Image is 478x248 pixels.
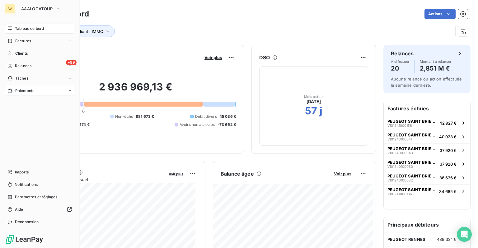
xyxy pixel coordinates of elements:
div: Open Intercom Messenger [457,227,472,242]
span: À effectuer [391,60,410,63]
span: VI01241000186 [387,192,412,196]
h4: 2,851 M € [420,63,452,73]
span: Imports [15,169,29,175]
span: Clients [15,51,28,56]
h6: DSO [259,54,270,61]
span: Avoirs non associés [180,122,215,127]
h2: j [320,105,322,117]
button: Type client : IMMO [58,25,115,37]
span: 37 920 € [440,148,457,153]
span: Aucune relance ou action effectuée la semaine dernière. [391,76,462,88]
span: -73 662 € [218,122,236,127]
span: Déconnexion [15,219,39,225]
span: Non-échu [115,114,133,119]
span: 34 685 € [439,189,457,194]
h6: Factures échues [384,101,470,116]
span: Voir plus [169,172,183,176]
a: Aide [5,204,74,214]
span: VI01240100041 [387,137,412,141]
h4: 20 [391,63,410,73]
span: Type client : IMMO [67,29,103,34]
span: 37 920 € [440,162,457,167]
span: VI01240100043 [387,151,413,155]
img: Logo LeanPay [5,234,44,244]
h6: Principaux débiteurs [384,217,470,232]
button: Voir plus [332,171,353,177]
span: 40 923 € [439,134,457,139]
h6: Balance âgée [221,170,254,177]
span: PEUGEOT RENNES [387,237,425,242]
span: Tableau de bord [15,26,44,31]
div: AA [5,4,15,14]
span: AAALOCATOUR [21,6,53,11]
button: PEUGEOT SAINT BRIEUC (GEMY)VI0124100018634 685 € [384,184,470,198]
span: 881 673 € [136,114,154,119]
span: Paiements [15,88,34,94]
h2: 57 [305,105,317,117]
span: 489 331 € [437,237,457,242]
span: Mois actuel [304,95,324,99]
span: +99 [66,60,77,65]
span: PEUGEOT SAINT BRIEUC (GEMY) [387,119,437,124]
span: PEUGEOT SAINT BRIEUC (GEMY) [387,146,437,151]
h6: Relances [391,50,414,57]
h2: 2 936 969,13 € [35,81,236,99]
span: 0 [82,109,85,114]
span: Notifications [15,182,38,187]
span: PEUGEOT SAINT BRIEUC (GEMY) [387,160,437,165]
span: VI01241000158 [387,124,412,127]
button: PEUGEOT SAINT BRIEUC (GEMY)VI0124010004337 920 € [384,143,470,157]
span: Voir plus [204,55,222,60]
span: Montant à relancer [420,60,452,63]
span: PEUGEOT SAINT BRIEUC (GEMY) [387,187,437,192]
button: Voir plus [203,55,224,60]
button: PEUGEOT SAINT BRIEUC (GEMY)VI0124010003236 636 € [384,171,470,184]
span: PEUGEOT SAINT BRIEUC (GEMY) [387,132,437,137]
span: 36 636 € [439,175,457,180]
span: Débit divers [195,114,217,119]
button: PEUGEOT SAINT BRIEUC (GEMY)VI0124010004140 923 € [384,130,470,143]
span: Voir plus [334,171,351,176]
span: PEUGEOT SAINT BRIEUC (GEMY) [387,173,437,178]
span: Tâches [15,76,28,81]
button: Actions [424,9,456,19]
button: PEUGEOT SAINT BRIEUC (GEMY)VI0124010006037 920 € [384,157,470,171]
button: PEUGEOT SAINT BRIEUC (GEMY)VI0124100015842 927 € [384,116,470,130]
span: 45 036 € [219,114,236,119]
span: Relances [15,63,31,69]
span: [DATE] [307,99,321,105]
span: Paramètres et réglages [15,194,57,200]
span: Chiffre d'affaires mensuel [35,176,164,183]
span: VI01240100032 [387,178,413,182]
button: Voir plus [167,171,185,177]
span: VI01240100060 [387,165,413,168]
span: 42 927 € [439,121,457,126]
span: Aide [15,207,23,212]
span: Factures [15,38,31,44]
